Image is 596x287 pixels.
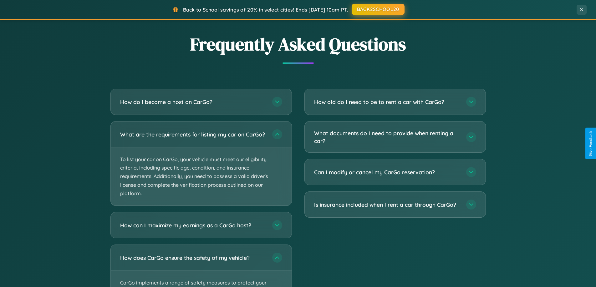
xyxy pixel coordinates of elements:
[314,168,460,176] h3: Can I modify or cancel my CarGo reservation?
[111,147,292,205] p: To list your car on CarGo, your vehicle must meet our eligibility criteria, including specific ag...
[314,201,460,209] h3: Is insurance included when I rent a car through CarGo?
[314,98,460,106] h3: How old do I need to be to rent a car with CarGo?
[120,131,266,138] h3: What are the requirements for listing my car on CarGo?
[352,4,405,15] button: BACK2SCHOOL20
[110,32,486,56] h2: Frequently Asked Questions
[588,131,593,156] div: Give Feedback
[183,7,348,13] span: Back to School savings of 20% in select cities! Ends [DATE] 10am PT.
[120,98,266,106] h3: How do I become a host on CarGo?
[120,221,266,229] h3: How can I maximize my earnings as a CarGo host?
[120,254,266,262] h3: How does CarGo ensure the safety of my vehicle?
[314,129,460,145] h3: What documents do I need to provide when renting a car?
